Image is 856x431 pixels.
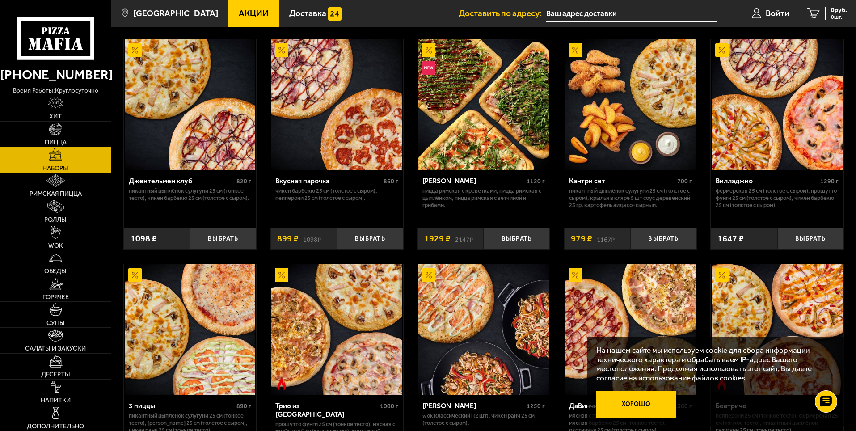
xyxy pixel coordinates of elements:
span: Супы [46,320,65,326]
img: Кантри сет [565,39,696,170]
span: Обеды [44,268,67,274]
div: [PERSON_NAME] [422,401,525,410]
img: ДаВинчи сет [565,264,696,395]
a: АкционныйКантри сет [564,39,697,170]
span: Пицца [45,139,67,145]
img: Акционный [569,268,582,282]
img: 15daf4d41897b9f0e9f617042186c801.svg [328,7,342,21]
a: АкционныйВкусная парочка [270,39,403,170]
span: Десерты [41,371,70,377]
span: 1290 г [820,177,839,185]
span: Салаты и закуски [25,345,86,351]
span: WOK [48,242,63,249]
p: Пикантный цыплёнок сулугуни 25 см (толстое с сыром), крылья в кляре 5 шт соус деревенский 25 гр, ... [569,187,692,209]
img: Мама Миа [418,39,549,170]
img: Новинка [422,61,435,75]
span: 820 г [236,177,251,185]
span: Роллы [44,216,67,223]
div: ДаВинчи сет [569,401,671,410]
span: 979 ₽ [571,234,592,243]
a: АкционныйДаВинчи сет [564,264,697,395]
img: Акционный [569,43,582,57]
span: Римская пицца [30,190,82,197]
img: Акционный [275,43,288,57]
img: Вилладжио [712,39,843,170]
button: Выбрать [337,228,403,250]
a: АкционныйВилладжио [711,39,843,170]
span: 0 руб. [831,7,847,13]
button: Выбрать [630,228,696,250]
div: [PERSON_NAME] [422,177,525,185]
p: На нашем сайте мы используем cookie для сбора информации технического характера и обрабатываем IP... [596,346,830,383]
s: 1167 ₽ [597,234,615,243]
span: 1120 г [527,177,545,185]
p: Пицца Римская с креветками, Пицца Римская с цыплёнком, Пицца Римская с ветчиной и грибами. [422,187,545,209]
span: Доставка [289,9,326,17]
span: Хит [49,113,62,119]
img: Острое блюдо [275,377,288,390]
span: 1647 ₽ [717,234,744,243]
a: АкционныйВилла Капри [417,264,550,395]
s: 1098 ₽ [303,234,321,243]
img: Джентельмен клуб [125,39,255,170]
img: 3 пиццы [125,264,255,395]
img: Акционный [128,43,142,57]
span: Акции [239,9,269,17]
span: Дополнительно [27,423,84,429]
span: Доставить по адресу: [459,9,546,17]
a: АкционныйНовинкаМама Миа [417,39,550,170]
button: Выбрать [777,228,843,250]
img: Акционный [275,268,288,282]
span: 1929 ₽ [424,234,451,243]
span: Горячее [42,294,69,300]
span: 1250 г [527,402,545,410]
div: Кантри сет [569,177,675,185]
span: Напитки [41,397,71,403]
s: 2147 ₽ [455,234,473,243]
span: 860 г [384,177,398,185]
span: 1000 г [380,402,398,410]
a: Акционный3 пиццы [124,264,257,395]
img: Акционный [128,268,142,282]
img: Трио из Рио [271,264,402,395]
span: [GEOGRAPHIC_DATA] [133,9,218,17]
button: Выбрать [484,228,550,250]
span: 1098 ₽ [131,234,157,243]
div: Вилладжио [716,177,818,185]
img: Беатриче [712,264,843,395]
img: Вилла Капри [418,264,549,395]
img: Акционный [422,268,435,282]
span: Наборы [42,165,68,171]
div: Трио из [GEOGRAPHIC_DATA] [275,401,378,418]
button: Хорошо [596,391,677,418]
p: Чикен Барбекю 25 см (толстое с сыром), Пепперони 25 см (толстое с сыром). [275,187,398,202]
a: АкционныйДжентельмен клуб [124,39,257,170]
a: АкционныйОстрое блюдоБеатриче [711,264,843,395]
div: 3 пиццы [129,401,235,410]
span: 0 шт. [831,14,847,20]
div: Джентельмен клуб [129,177,235,185]
span: Войти [766,9,789,17]
img: Вкусная парочка [271,39,402,170]
div: Вкусная парочка [275,177,381,185]
span: 899 ₽ [277,234,299,243]
a: АкционныйОстрое блюдоТрио из Рио [270,264,403,395]
img: Акционный [715,268,729,282]
span: 890 г [236,402,251,410]
p: Пикантный цыплёнок сулугуни 25 см (тонкое тесто), Чикен Барбекю 25 см (толстое с сыром). [129,187,252,202]
button: Выбрать [190,228,256,250]
input: Ваш адрес доставки [546,5,717,22]
span: 700 г [677,177,692,185]
img: Акционный [422,43,435,57]
p: Wok классический L (2 шт), Чикен Ранч 25 см (толстое с сыром). [422,412,545,427]
img: Акционный [715,43,729,57]
p: Фермерская 25 см (толстое с сыром), Прошутто Фунги 25 см (толстое с сыром), Чикен Барбекю 25 см (... [716,187,839,209]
